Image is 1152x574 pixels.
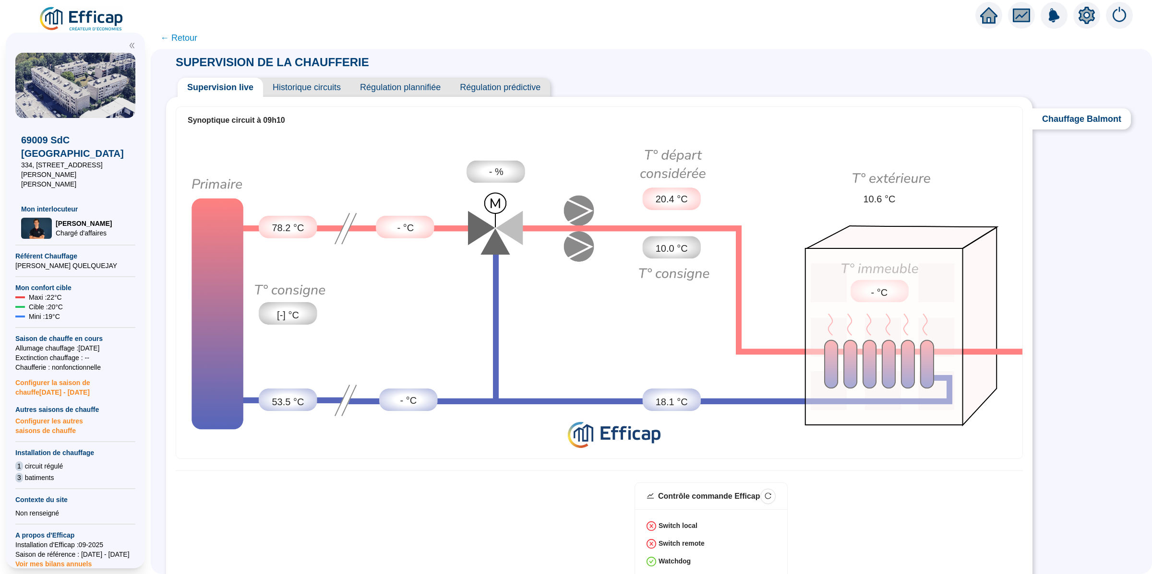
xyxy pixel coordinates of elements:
[15,550,135,559] span: Saison de référence : [DATE] - [DATE]
[21,133,130,160] span: 69009 SdC [GEOGRAPHIC_DATA]
[647,539,656,549] span: close-circle
[129,42,135,49] span: double-left
[1032,108,1131,129] span: Chauffage Balmont
[263,78,350,97] span: Historique circuits
[160,31,197,45] span: ← Retour
[656,395,688,409] span: 18.1 °C
[658,491,760,502] div: Contrôle commande Efficap
[25,473,54,482] span: batiments
[25,461,63,471] span: circuit régulé
[15,283,135,293] span: Mon confort cible
[659,539,705,547] strong: Switch remote
[450,78,550,97] span: Régulation prédictive
[277,308,299,322] span: [-] °C
[647,557,656,566] span: check-circle
[980,7,997,24] span: home
[15,508,135,518] div: Non renseigné
[15,353,135,363] span: Exctinction chauffage : --
[400,393,417,408] span: - °C
[15,363,135,372] span: Chaufferie : non fonctionnelle
[15,448,135,457] span: Installation de chauffage
[166,56,379,69] span: SUPERVISION DE LA CHAUFFERIE
[15,261,135,270] span: [PERSON_NAME] QUELQUEJAY
[15,405,135,414] span: Autres saisons de chauffe
[1078,7,1095,24] span: setting
[56,228,112,238] span: Chargé d'affaires
[15,343,135,353] span: Allumage chauffage : [DATE]
[178,78,263,97] span: Supervision live
[659,557,691,565] strong: Watchdog
[176,133,1022,456] div: Synoptique
[272,221,304,235] span: 78.2 °C
[188,115,1011,126] div: Synoptique circuit à 09h10
[272,395,304,409] span: 53.5 °C
[765,492,771,499] span: reload
[15,530,135,540] span: A propos d'Efficap
[56,219,112,228] span: [PERSON_NAME]
[659,522,697,529] strong: Switch local
[489,164,504,179] span: - %
[21,160,130,189] span: 334, [STREET_ADDRESS][PERSON_NAME][PERSON_NAME]
[647,492,654,500] span: stock
[397,221,414,235] span: - °C
[350,78,450,97] span: Régulation plannifiée
[15,334,135,343] span: Saison de chauffe en cours
[1106,2,1133,29] img: alerts
[21,218,52,238] img: Chargé d'affaires
[863,192,895,206] span: 10.6 °C
[29,293,62,302] span: Maxi : 22 °C
[29,312,60,321] span: Mini : 19 °C
[15,495,135,504] span: Contexte du site
[1041,2,1068,29] img: alerts
[176,133,1022,456] img: circuit-supervision.724c8d6b72cc0638e748.png
[38,6,125,33] img: efficap energie logo
[15,251,135,261] span: Référent Chauffage
[15,554,92,568] span: Voir mes bilans annuels
[21,204,130,214] span: Mon interlocuteur
[656,192,688,206] span: 20.4 °C
[1013,7,1030,24] span: fund
[15,461,23,471] span: 1
[15,473,23,482] span: 3
[15,372,135,397] span: Configurer la saison de chauffe [DATE] - [DATE]
[15,540,135,550] span: Installation d'Efficap : 09-2025
[15,414,135,435] span: Configurer les autres saisons de chauffe
[656,241,688,256] span: 10.0 °C
[29,302,63,312] span: Cible : 20 °C
[647,521,656,531] span: close-circle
